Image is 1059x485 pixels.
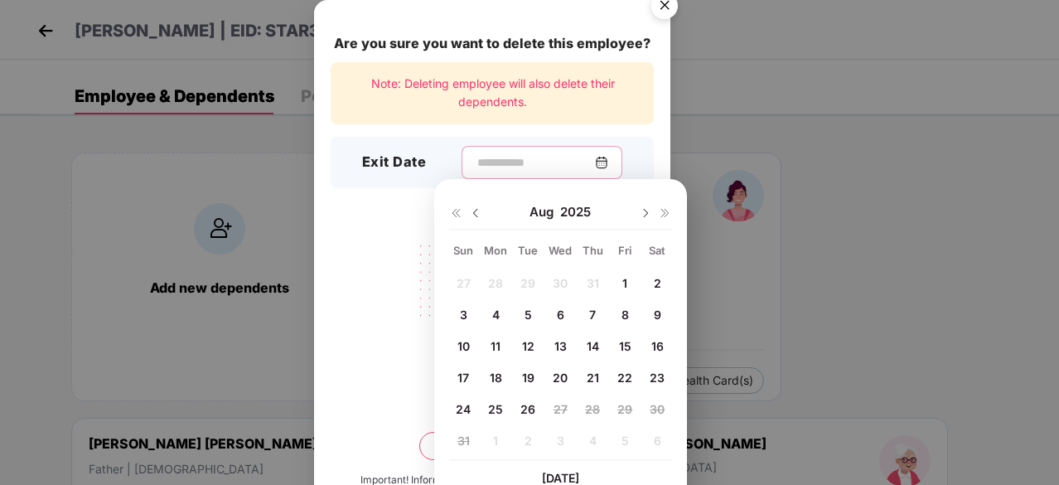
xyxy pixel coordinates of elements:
[399,235,585,364] img: svg+xml;base64,PHN2ZyB4bWxucz0iaHR0cDovL3d3dy53My5vcmcvMjAwMC9zdmciIHdpZHRoPSIyMjQiIGhlaWdodD0iMT...
[456,402,471,416] span: 24
[522,339,534,353] span: 12
[522,371,534,385] span: 19
[331,62,654,124] div: Note: Deleting employee will also delete their dependents.
[659,206,672,220] img: svg+xml;base64,PHN2ZyB4bWxucz0iaHR0cDovL3d3dy53My5vcmcvMjAwMC9zdmciIHdpZHRoPSIxNiIgaGVpZ2h0PSIxNi...
[554,339,567,353] span: 13
[643,243,672,258] div: Sat
[481,243,510,258] div: Mon
[622,276,627,290] span: 1
[578,243,607,258] div: Thu
[553,371,568,385] span: 20
[449,206,462,220] img: svg+xml;base64,PHN2ZyB4bWxucz0iaHR0cDovL3d3dy53My5vcmcvMjAwMC9zdmciIHdpZHRoPSIxNiIgaGVpZ2h0PSIxNi...
[520,402,535,416] span: 26
[654,308,661,322] span: 9
[546,243,575,258] div: Wed
[457,371,469,385] span: 17
[619,339,631,353] span: 15
[557,308,564,322] span: 6
[651,339,664,353] span: 16
[617,371,632,385] span: 22
[331,33,654,54] div: Are you sure you want to delete this employee?
[491,339,500,353] span: 11
[457,339,470,353] span: 10
[587,339,599,353] span: 14
[492,308,500,322] span: 4
[469,206,482,220] img: svg+xml;base64,PHN2ZyBpZD0iRHJvcGRvd24tMzJ4MzIiIHhtbG5zPSJodHRwOi8vd3d3LnczLm9yZy8yMDAwL3N2ZyIgd2...
[449,243,478,258] div: Sun
[514,243,543,258] div: Tue
[589,308,596,322] span: 7
[460,308,467,322] span: 3
[611,243,640,258] div: Fri
[650,371,665,385] span: 23
[362,152,427,173] h3: Exit Date
[639,206,652,220] img: svg+xml;base64,PHN2ZyBpZD0iRHJvcGRvd24tMzJ4MzIiIHhtbG5zPSJodHRwOi8vd3d3LnczLm9yZy8yMDAwL3N2ZyIgd2...
[621,308,629,322] span: 8
[529,204,560,221] span: Aug
[654,276,661,290] span: 2
[595,156,608,169] img: svg+xml;base64,PHN2ZyBpZD0iQ2FsZW5kYXItMzJ4MzIiIHhtbG5zPSJodHRwOi8vd3d3LnczLm9yZy8yMDAwL3N2ZyIgd2...
[525,308,532,322] span: 5
[560,204,591,221] span: 2025
[488,402,503,416] span: 25
[542,471,579,485] span: [DATE]
[587,371,599,385] span: 21
[490,371,502,385] span: 18
[419,432,565,460] button: Delete permanently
